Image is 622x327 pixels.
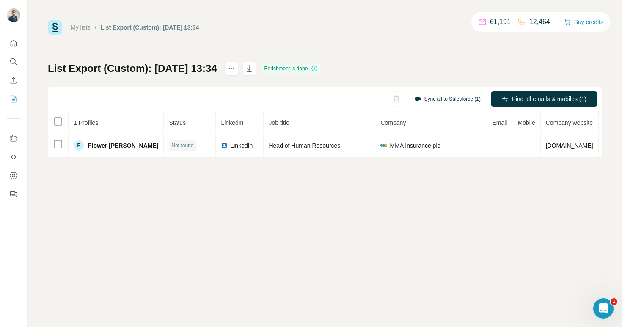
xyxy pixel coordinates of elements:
div: F [74,140,84,151]
div: List Export (Custom): [DATE] 13:34 [101,23,199,32]
span: Company [380,119,406,126]
h1: List Export (Custom): [DATE] 13:34 [48,62,217,75]
span: 1 Profiles [74,119,98,126]
button: Use Surfe API [7,149,20,165]
button: My lists [7,91,20,107]
p: 12,464 [529,17,550,27]
button: Feedback [7,187,20,202]
button: Sync all to Salesforce (1) [408,93,487,105]
span: MMA Insurance plc [390,141,440,150]
button: Enrich CSV [7,73,20,88]
span: Flower [PERSON_NAME] [88,141,158,150]
button: Find all emails & mobiles (1) [491,91,597,107]
img: Surfe Logo [48,20,62,35]
span: Job title [269,119,289,126]
span: Status [169,119,186,126]
span: LinkedIn [230,141,253,150]
button: Use Surfe on LinkedIn [7,131,20,146]
iframe: Intercom live chat [593,298,614,319]
img: Avatar [7,8,20,22]
button: Dashboard [7,168,20,183]
img: company-logo [380,142,387,149]
div: Enrichment is done [262,63,321,74]
span: LinkedIn [221,119,243,126]
span: Mobile [517,119,535,126]
p: 61,191 [490,17,511,27]
button: Buy credits [564,16,603,28]
img: LinkedIn logo [221,142,228,149]
span: Find all emails & mobiles (1) [512,95,586,103]
button: Quick start [7,36,20,51]
span: Not found [171,142,193,149]
a: My lists [71,24,91,31]
span: [DOMAIN_NAME] [546,142,593,149]
span: 1 [611,298,617,305]
button: actions [225,62,238,75]
span: Head of Human Resources [269,142,340,149]
button: Search [7,54,20,69]
li: / [95,23,96,32]
span: Email [492,119,507,126]
span: Company website [546,119,593,126]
